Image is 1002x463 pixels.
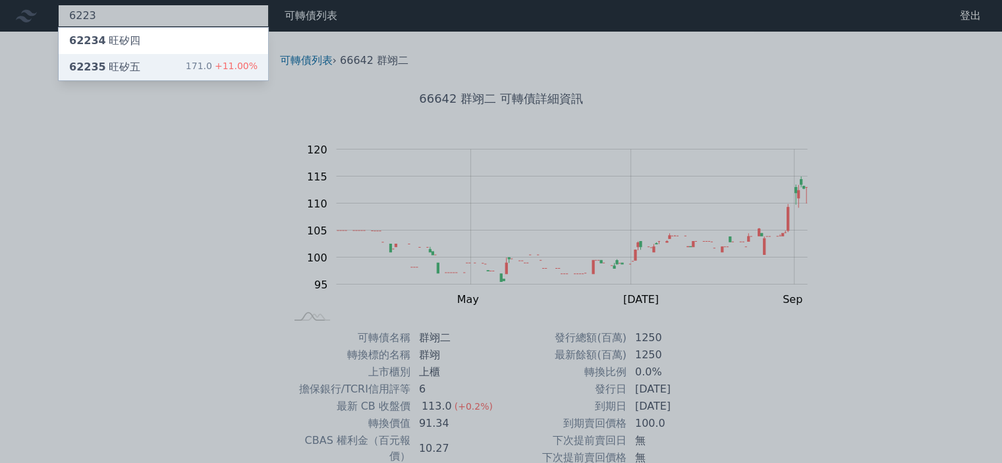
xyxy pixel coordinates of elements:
[69,33,140,49] div: 旺矽四
[69,34,106,47] span: 62234
[936,400,1002,463] iframe: Chat Widget
[936,400,1002,463] div: 聊天小工具
[59,28,268,54] a: 62234旺矽四
[69,61,106,73] span: 62235
[186,59,258,75] div: 171.0
[69,59,140,75] div: 旺矽五
[212,61,258,71] span: +11.00%
[59,54,268,80] a: 62235旺矽五 171.0+11.00%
